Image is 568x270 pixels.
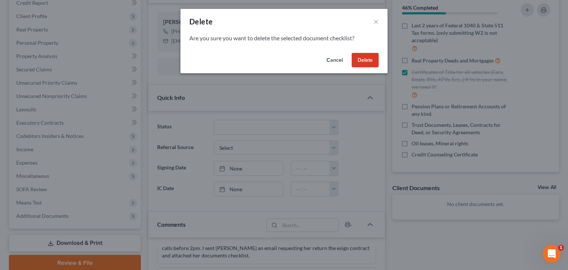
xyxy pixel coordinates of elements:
[352,53,379,68] button: Delete
[373,17,379,26] button: ×
[321,53,349,68] button: Cancel
[558,245,564,251] span: 1
[189,34,379,43] p: Are you sure you want to delete the selected document checklist?
[543,245,561,263] iframe: Intercom live chat
[189,16,213,27] div: Delete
